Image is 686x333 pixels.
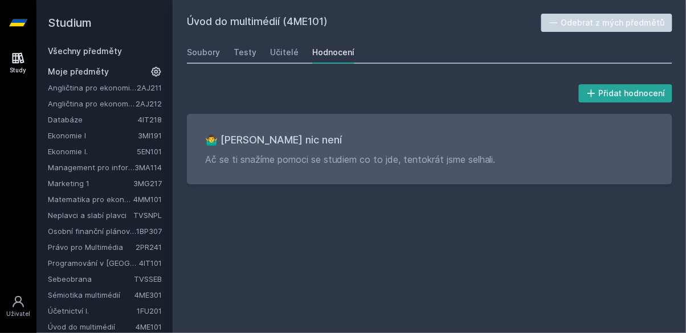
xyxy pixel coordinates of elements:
[579,84,673,102] button: Přidat hodnocení
[10,66,27,75] div: Study
[133,179,162,188] a: 3MG217
[48,114,138,125] a: Databáze
[48,257,139,269] a: Programování v [GEOGRAPHIC_DATA]
[133,211,162,220] a: TVSNPL
[134,163,162,172] a: 3MA114
[48,305,137,316] a: Účetnictví I.
[136,322,162,331] a: 4ME101
[48,289,134,301] a: Sémiotika multimédií
[48,162,134,173] a: Management pro informatiky a statistiky
[48,130,138,141] a: Ekonomie I
[205,132,654,148] h3: 🤷‍♂️ [PERSON_NAME] nic není
[2,46,34,80] a: Study
[134,290,162,299] a: 4ME301
[48,321,136,332] a: Úvod do multimédií
[270,47,299,58] div: Učitelé
[136,227,162,236] a: 1BP307
[48,209,133,221] a: Neplavci a slabí plavci
[234,47,256,58] div: Testy
[187,41,220,64] a: Soubory
[48,98,136,109] a: Angličtina pro ekonomická studia 2 (B2/C1)
[137,83,162,92] a: 2AJ211
[48,273,134,285] a: Sebeobrana
[312,41,354,64] a: Hodnocení
[48,241,136,253] a: Právo pro Multimédia
[137,306,162,315] a: 1FU201
[6,310,30,318] div: Uživatel
[138,131,162,140] a: 3MI191
[134,274,162,283] a: TVSSEB
[48,146,137,157] a: Ekonomie I.
[48,82,137,93] a: Angličtina pro ekonomická studia 1 (B2/C1)
[133,195,162,204] a: 4MM101
[270,41,299,64] a: Učitelé
[205,153,654,166] p: Ač se ti snažíme pomoci se studiem co to jde, tentokrát jsme selhali.
[312,47,354,58] div: Hodnocení
[187,14,541,32] h2: Úvod do multimédií (4ME101)
[48,178,133,189] a: Marketing 1
[48,46,122,56] a: Všechny předměty
[48,66,109,77] span: Moje předměty
[139,258,162,268] a: 4IT101
[541,14,673,32] button: Odebrat z mých předmětů
[187,47,220,58] div: Soubory
[48,194,133,205] a: Matematika pro ekonomy
[2,289,34,324] a: Uživatel
[48,225,136,237] a: Osobní finanční plánování
[138,115,162,124] a: 4IT218
[136,99,162,108] a: 2AJ212
[234,41,256,64] a: Testy
[136,242,162,252] a: 2PR241
[137,147,162,156] a: 5EN101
